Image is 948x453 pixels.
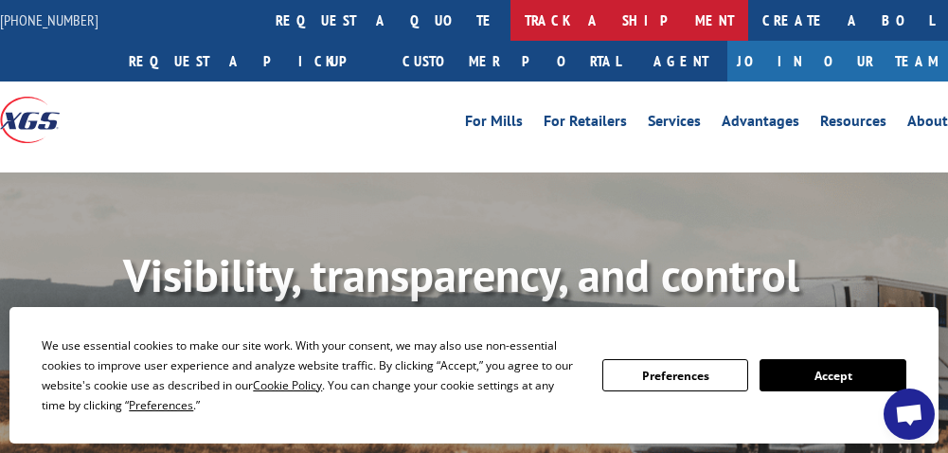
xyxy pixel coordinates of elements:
[115,41,388,82] a: Request a pickup
[648,114,701,135] a: Services
[123,245,799,359] b: Visibility, transparency, and control for your entire supply chain.
[42,335,580,415] div: We use essential cookies to make our site work. With your consent, we may also use non-essential ...
[722,114,799,135] a: Advantages
[907,114,948,135] a: About
[760,359,905,391] button: Accept
[388,41,635,82] a: Customer Portal
[820,114,886,135] a: Resources
[727,41,948,82] a: Join Our Team
[544,114,627,135] a: For Retailers
[9,307,939,444] div: Cookie Consent Prompt
[602,359,748,391] button: Preferences
[129,397,193,413] span: Preferences
[884,389,935,440] div: Open chat
[465,114,523,135] a: For Mills
[635,41,727,82] a: Agent
[253,377,322,393] span: Cookie Policy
